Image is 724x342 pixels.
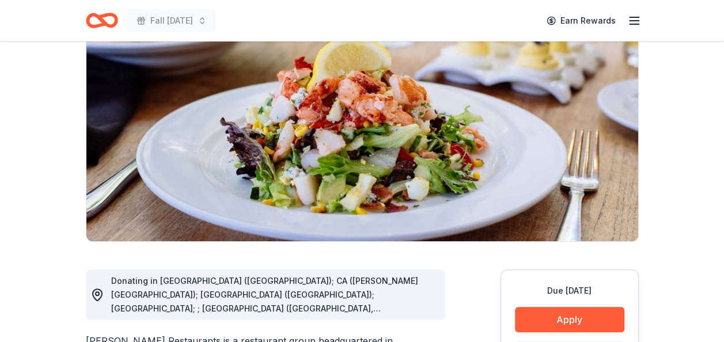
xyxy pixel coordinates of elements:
div: Due [DATE] [515,284,624,298]
span: Fall [DATE] [150,14,193,28]
img: Image for Cameron Mitchell Restaurants [86,21,638,241]
button: Apply [515,307,624,332]
a: Home [86,7,118,34]
button: Fall [DATE] [127,9,216,32]
a: Earn Rewards [540,10,623,31]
